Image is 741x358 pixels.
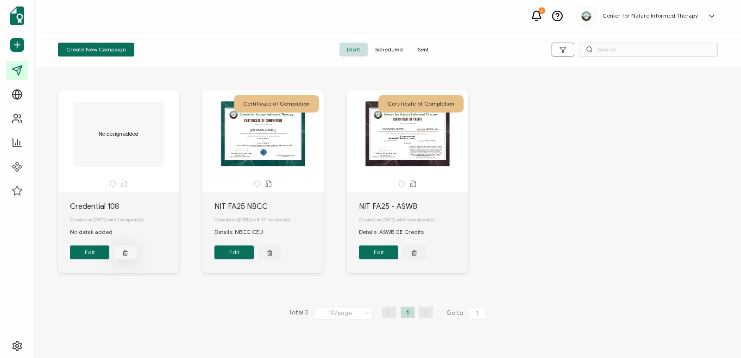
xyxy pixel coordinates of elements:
[695,314,741,358] iframe: Chat Widget
[58,43,134,57] button: Create New Campaign
[539,7,545,14] div: 8
[70,201,179,212] div: Credential 108
[10,6,24,25] img: sertifier-logomark-colored.svg
[66,47,126,52] span: Create New Campaign
[214,228,272,236] div: Details: NBCC CEU
[339,43,368,57] span: Draft
[214,201,324,212] div: NIT FA25 NBCC
[214,245,254,259] button: Edit
[603,13,698,19] h5: Center for Nature Informed Therapy
[315,307,373,320] input: Select
[401,307,414,318] li: 1
[378,95,464,113] div: Certificate of Completion
[579,9,593,23] img: 2bfd0c6c-482e-4a92-b954-a4db64c5156e.png
[359,228,433,236] div: Details: ASWB CE Credits
[359,212,468,228] div: Created on [DATE] with 16 recipient(s)
[579,43,718,57] input: Search
[70,228,122,236] div: No detail added
[214,212,324,228] div: Created on [DATE] with 17 recipient(s)
[359,201,468,212] div: NIT FA25 - ASWB
[70,245,109,259] button: Edit
[368,43,410,57] span: Scheduled
[289,307,308,320] span: Total 3
[234,95,319,113] div: Certificate of Completion
[359,245,398,259] button: Edit
[410,43,436,57] span: Sent
[446,307,487,320] span: Go to
[70,212,179,228] div: Created on [DATE] with 0 recipient(s)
